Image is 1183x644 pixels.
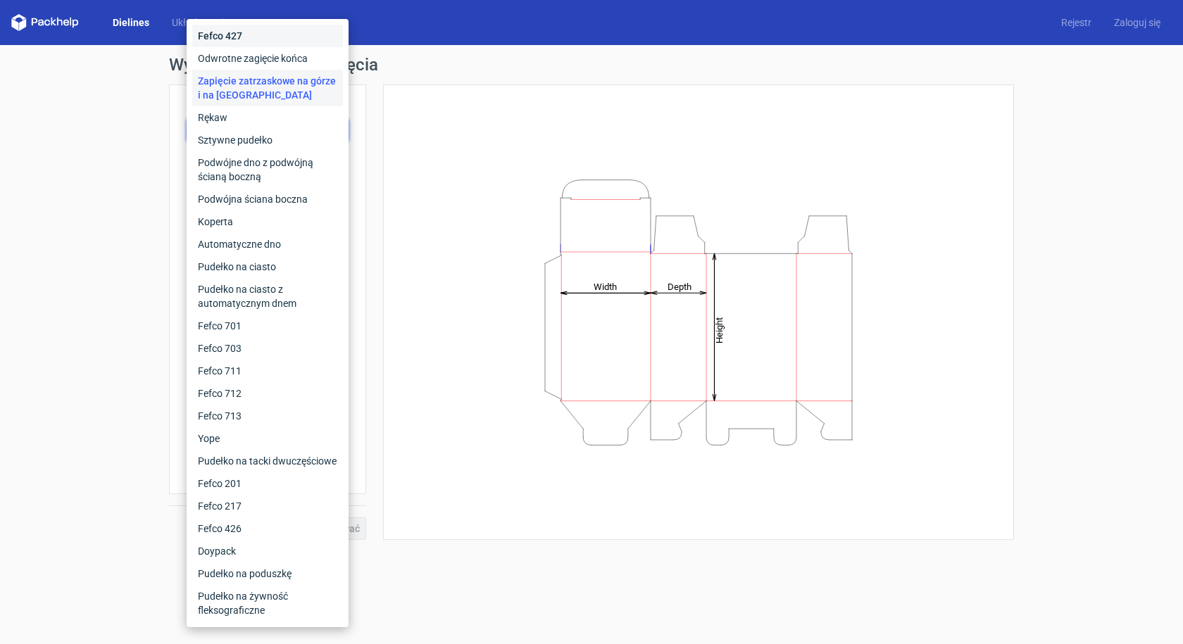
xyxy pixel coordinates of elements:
tspan: Width [594,281,617,291]
a: Dielines [101,15,161,30]
font: Fefco 701 [198,320,242,332]
font: Pudełko na żywność fleksograficzne [198,591,288,616]
tspan: Depth [668,281,691,291]
font: Pudełko na ciasto [198,261,276,272]
font: Pudełko na poduszkę [198,568,292,579]
a: Rejestr [1050,15,1103,30]
tspan: Height [714,317,725,343]
font: Zaloguj się [1114,17,1160,28]
font: Fefco 217 [198,500,242,512]
font: Fefco 713 [198,410,242,422]
a: Układy wycinane [161,15,257,30]
font: Podwójne dno z podwójną ścianą boczną [198,157,313,182]
font: Fefco 712 [198,388,242,399]
font: Yope [198,433,220,444]
font: Układy wycinane [172,17,246,28]
font: Koperta [198,216,233,227]
font: Dielines [113,17,149,28]
font: Automatyczne dno [198,239,281,250]
font: Rękaw [198,112,227,123]
a: Zaloguj się [1103,15,1172,30]
font: Wygeneruj nową linię cięcia [169,55,378,75]
font: Fefco 703 [198,343,242,354]
font: Fefco 711 [198,365,242,377]
font: Doypack [198,545,236,557]
font: Odwrotne zagięcie końca [198,53,308,64]
font: Fefco 427 [198,30,242,42]
font: Podwójna ściana boczna [198,194,308,205]
font: Fefco 201 [198,478,242,489]
font: Pudełko na ciasto z automatycznym dnem [198,284,296,309]
font: Pudełko na tacki dwuczęściowe [198,455,337,467]
font: Rejestr [1061,17,1091,28]
font: Zapięcie zatrzaskowe na górze i na [GEOGRAPHIC_DATA] [198,75,336,101]
font: Sztywne pudełko [198,134,273,146]
font: Fefco 426 [198,523,242,534]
